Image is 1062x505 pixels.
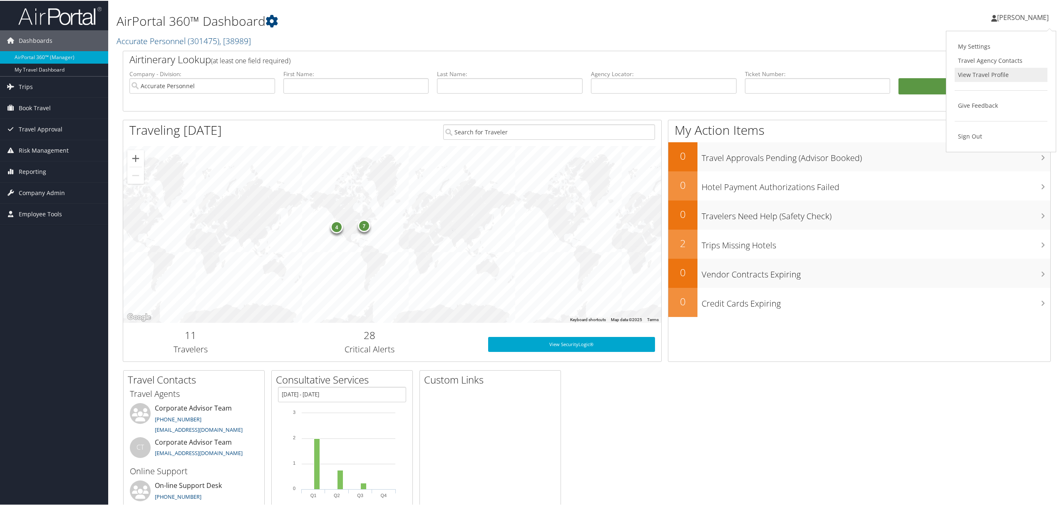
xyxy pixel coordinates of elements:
span: Map data ©2025 [611,317,642,321]
a: Accurate Personnel [117,35,251,46]
h2: 2 [668,235,697,250]
h3: Vendor Contracts Expiring [702,264,1050,280]
h3: Travelers [129,343,251,354]
h1: AirPortal 360™ Dashboard [117,12,744,29]
button: Keyboard shortcuts [570,316,606,322]
h3: Critical Alerts [264,343,476,354]
div: 4 [330,220,343,233]
span: Reporting [19,161,46,181]
div: 7 [358,218,370,231]
a: 0Travelers Need Help (Safety Check) [668,200,1050,229]
h3: Travelers Need Help (Safety Check) [702,205,1050,221]
text: Q1 [310,492,317,497]
a: My Settings [955,39,1047,53]
label: First Name: [283,69,429,77]
button: Zoom in [127,149,144,166]
label: Agency Locator: [591,69,737,77]
a: Sign Out [955,129,1047,143]
tspan: 2 [293,434,295,439]
a: Travel Agency Contacts [955,53,1047,67]
span: Travel Approval [19,118,62,139]
h3: Credit Cards Expiring [702,293,1050,309]
li: Corporate Advisor Team [126,402,262,436]
span: , [ 38989 ] [219,35,251,46]
h3: Hotel Payment Authorizations Failed [702,176,1050,192]
a: Terms (opens in new tab) [647,317,659,321]
label: Company - Division: [129,69,275,77]
li: Corporate Advisor Team [126,436,262,463]
a: 0Hotel Payment Authorizations Failed [668,171,1050,200]
h2: 11 [129,327,251,342]
h2: 0 [668,148,697,162]
a: 0Credit Cards Expiring [668,287,1050,316]
a: View SecurityLogic® [488,336,655,351]
h3: Travel Agents [130,387,258,399]
h3: Trips Missing Hotels [702,235,1050,250]
h2: 28 [264,327,476,342]
h2: 0 [668,265,697,279]
h2: 0 [668,177,697,191]
text: Q3 [357,492,363,497]
h2: 0 [668,206,697,220]
span: (at least one field required) [211,55,290,64]
img: airportal-logo.png [18,5,102,25]
span: Book Travel [19,97,51,118]
h3: Travel Approvals Pending (Advisor Booked) [702,147,1050,163]
span: Trips [19,76,33,97]
div: CT [130,436,151,457]
span: Risk Management [19,139,69,160]
a: 2Trips Missing Hotels [668,229,1050,258]
tspan: 1 [293,460,295,465]
a: Give Feedback [955,98,1047,112]
span: [PERSON_NAME] [997,12,1049,21]
h2: Airtinerary Lookup [129,52,967,66]
a: View Travel Profile [955,67,1047,81]
h2: 0 [668,294,697,308]
span: Company Admin [19,182,65,203]
a: [PHONE_NUMBER] [155,492,201,500]
h3: Online Support [130,465,258,476]
a: 0Travel Approvals Pending (Advisor Booked) [668,141,1050,171]
a: Open this area in Google Maps (opens a new window) [125,311,153,322]
a: [PERSON_NAME] [991,4,1057,29]
h2: Consultative Services [276,372,412,386]
button: Zoom out [127,166,144,183]
img: Google [125,311,153,322]
h1: My Action Items [668,121,1050,138]
tspan: 3 [293,409,295,414]
text: Q4 [381,492,387,497]
span: Employee Tools [19,203,62,224]
a: [PHONE_NUMBER] [155,415,201,422]
input: Search for Traveler [443,124,655,139]
tspan: 0 [293,485,295,490]
a: [EMAIL_ADDRESS][DOMAIN_NAME] [155,425,243,433]
span: ( 301475 ) [188,35,219,46]
label: Last Name: [437,69,583,77]
text: Q2 [334,492,340,497]
a: [EMAIL_ADDRESS][DOMAIN_NAME] [155,448,243,456]
button: Search [898,77,1044,94]
label: Ticket Number: [745,69,891,77]
a: 0Vendor Contracts Expiring [668,258,1050,287]
h1: Traveling [DATE] [129,121,222,138]
h2: Travel Contacts [128,372,264,386]
h2: Custom Links [424,372,561,386]
span: Dashboards [19,30,52,50]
